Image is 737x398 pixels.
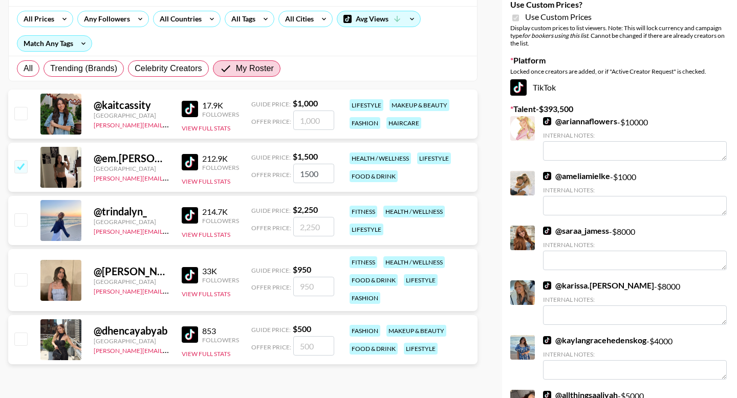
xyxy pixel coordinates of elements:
[386,117,421,129] div: haircare
[543,335,727,380] div: - $ 4000
[350,206,377,217] div: fitness
[293,277,334,296] input: 950
[94,278,169,285] div: [GEOGRAPHIC_DATA]
[94,218,169,226] div: [GEOGRAPHIC_DATA]
[202,153,239,164] div: 212.9K
[50,62,117,75] span: Trending (Brands)
[17,11,56,27] div: All Prices
[543,117,551,125] img: TikTok
[543,296,727,303] div: Internal Notes:
[182,290,230,298] button: View Full Stats
[417,152,451,164] div: lifestyle
[350,256,377,268] div: fitness
[293,164,334,183] input: 1,500
[293,151,318,161] strong: $ 1,500
[350,170,398,182] div: food & drink
[182,267,198,283] img: TikTok
[543,172,551,180] img: TikTok
[293,217,334,236] input: 2,250
[182,207,198,224] img: TikTok
[202,100,239,110] div: 17.9K
[251,100,291,108] span: Guide Price:
[182,350,230,358] button: View Full Stats
[202,110,239,118] div: Followers
[251,343,291,351] span: Offer Price:
[94,165,169,172] div: [GEOGRAPHIC_DATA]
[182,101,198,117] img: TikTok
[251,207,291,214] span: Guide Price:
[543,281,551,290] img: TikTok
[182,178,230,185] button: View Full Stats
[543,241,727,249] div: Internal Notes:
[510,79,729,96] div: TikTok
[182,326,198,343] img: TikTok
[510,24,729,47] div: Display custom prices to list viewers. Note: This will lock currency and campaign type . Cannot b...
[94,172,294,182] a: [PERSON_NAME][EMAIL_ADDRESS][PERSON_NAME][DOMAIN_NAME]
[543,131,727,139] div: Internal Notes:
[202,164,239,171] div: Followers
[350,99,383,111] div: lifestyle
[94,324,169,337] div: @ dhencayabyab
[522,32,588,39] em: for bookers using this list
[293,336,334,356] input: 500
[78,11,132,27] div: Any Followers
[182,124,230,132] button: View Full Stats
[279,11,316,27] div: All Cities
[94,226,294,235] a: [PERSON_NAME][EMAIL_ADDRESS][PERSON_NAME][DOMAIN_NAME]
[94,205,169,218] div: @ trindalyn_
[350,325,380,337] div: fashion
[510,104,729,114] label: Talent - $ 393,500
[543,280,654,291] a: @karissa.[PERSON_NAME]
[404,274,438,286] div: lifestyle
[17,36,92,51] div: Match Any Tags
[543,226,727,270] div: - $ 8000
[543,335,646,345] a: @kaylangracehedenskog
[383,256,445,268] div: health / wellness
[94,345,294,355] a: [PERSON_NAME][EMAIL_ADDRESS][PERSON_NAME][DOMAIN_NAME]
[337,11,420,27] div: Avg Views
[543,116,727,161] div: - $ 10000
[225,11,257,27] div: All Tags
[293,205,318,214] strong: $ 2,250
[350,117,380,129] div: fashion
[251,153,291,161] span: Guide Price:
[350,224,383,235] div: lifestyle
[543,280,727,325] div: - $ 8000
[182,231,230,238] button: View Full Stats
[94,112,169,119] div: [GEOGRAPHIC_DATA]
[202,326,239,336] div: 853
[251,224,291,232] span: Offer Price:
[510,79,527,96] img: TikTok
[350,292,380,304] div: fashion
[251,171,291,179] span: Offer Price:
[543,226,609,236] a: @saraa_jamess
[293,324,311,334] strong: $ 500
[543,171,727,215] div: - $ 1000
[543,186,727,194] div: Internal Notes:
[251,283,291,291] span: Offer Price:
[383,206,445,217] div: health / wellness
[251,326,291,334] span: Guide Price:
[182,154,198,170] img: TikTok
[94,337,169,345] div: [GEOGRAPHIC_DATA]
[543,171,610,181] a: @ameliamielke
[389,99,449,111] div: makeup & beauty
[350,152,411,164] div: health / wellness
[510,68,729,75] div: Locked once creators are added, or if "Active Creator Request" is checked.
[154,11,204,27] div: All Countries
[24,62,33,75] span: All
[135,62,202,75] span: Celebrity Creators
[350,274,398,286] div: food & drink
[202,207,239,217] div: 214.7K
[94,99,169,112] div: @ kaitcassity
[202,217,239,225] div: Followers
[94,152,169,165] div: @ em.[PERSON_NAME]
[202,266,239,276] div: 33K
[202,336,239,344] div: Followers
[293,110,334,130] input: 1,000
[525,12,592,22] span: Use Custom Prices
[293,264,311,274] strong: $ 950
[293,98,318,108] strong: $ 1,000
[236,62,274,75] span: My Roster
[543,350,727,358] div: Internal Notes:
